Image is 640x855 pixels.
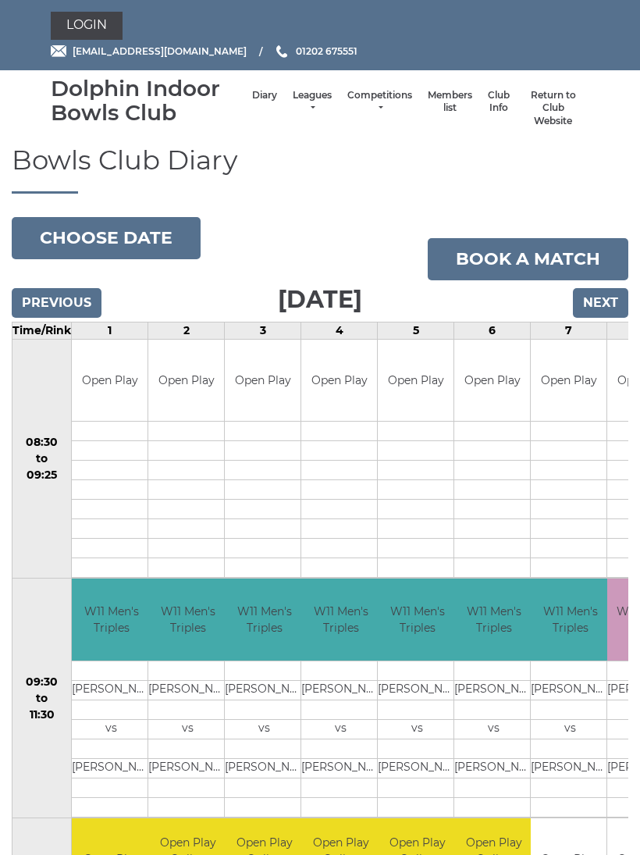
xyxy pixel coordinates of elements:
[378,340,453,422] td: Open Play
[301,719,380,739] td: vs
[531,719,610,739] td: vs
[225,322,301,339] td: 3
[148,340,224,422] td: Open Play
[72,579,151,661] td: W11 Men's Triples
[51,12,123,40] a: Login
[73,45,247,57] span: [EMAIL_ADDRESS][DOMAIN_NAME]
[225,340,300,422] td: Open Play
[225,680,304,700] td: [PERSON_NAME]
[12,322,72,339] td: Time/Rink
[293,89,332,115] a: Leagues
[148,758,227,778] td: [PERSON_NAME]
[428,89,472,115] a: Members list
[378,579,457,661] td: W11 Men's Triples
[531,579,610,661] td: W11 Men's Triples
[531,758,610,778] td: [PERSON_NAME]
[72,680,151,700] td: [PERSON_NAME]
[378,758,457,778] td: [PERSON_NAME]
[72,322,148,339] td: 1
[72,719,151,739] td: vs
[51,77,244,125] div: Dolphin Indoor Bowls Club
[454,758,533,778] td: [PERSON_NAME]
[72,758,151,778] td: [PERSON_NAME]
[225,758,304,778] td: [PERSON_NAME]
[12,339,72,579] td: 08:30 to 09:25
[301,340,377,422] td: Open Play
[573,288,628,318] input: Next
[301,758,380,778] td: [PERSON_NAME]
[488,89,510,115] a: Club Info
[276,45,287,58] img: Phone us
[12,288,101,318] input: Previous
[531,340,606,422] td: Open Play
[12,579,72,818] td: 09:30 to 11:30
[51,44,247,59] a: Email [EMAIL_ADDRESS][DOMAIN_NAME]
[12,146,628,193] h1: Bowls Club Diary
[148,322,225,339] td: 2
[428,238,628,280] a: Book a match
[454,680,533,700] td: [PERSON_NAME]
[531,322,607,339] td: 7
[225,579,304,661] td: W11 Men's Triples
[301,322,378,339] td: 4
[378,680,457,700] td: [PERSON_NAME]
[454,579,533,661] td: W11 Men's Triples
[148,680,227,700] td: [PERSON_NAME]
[347,89,412,115] a: Competitions
[252,89,277,102] a: Diary
[378,719,457,739] td: vs
[296,45,357,57] span: 01202 675551
[531,680,610,700] td: [PERSON_NAME]
[378,322,454,339] td: 5
[51,45,66,57] img: Email
[454,322,531,339] td: 6
[301,680,380,700] td: [PERSON_NAME]
[454,719,533,739] td: vs
[525,89,581,128] a: Return to Club Website
[301,579,380,661] td: W11 Men's Triples
[12,217,201,259] button: Choose date
[72,340,148,422] td: Open Play
[148,579,227,661] td: W11 Men's Triples
[148,719,227,739] td: vs
[225,719,304,739] td: vs
[274,44,357,59] a: Phone us 01202 675551
[454,340,530,422] td: Open Play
